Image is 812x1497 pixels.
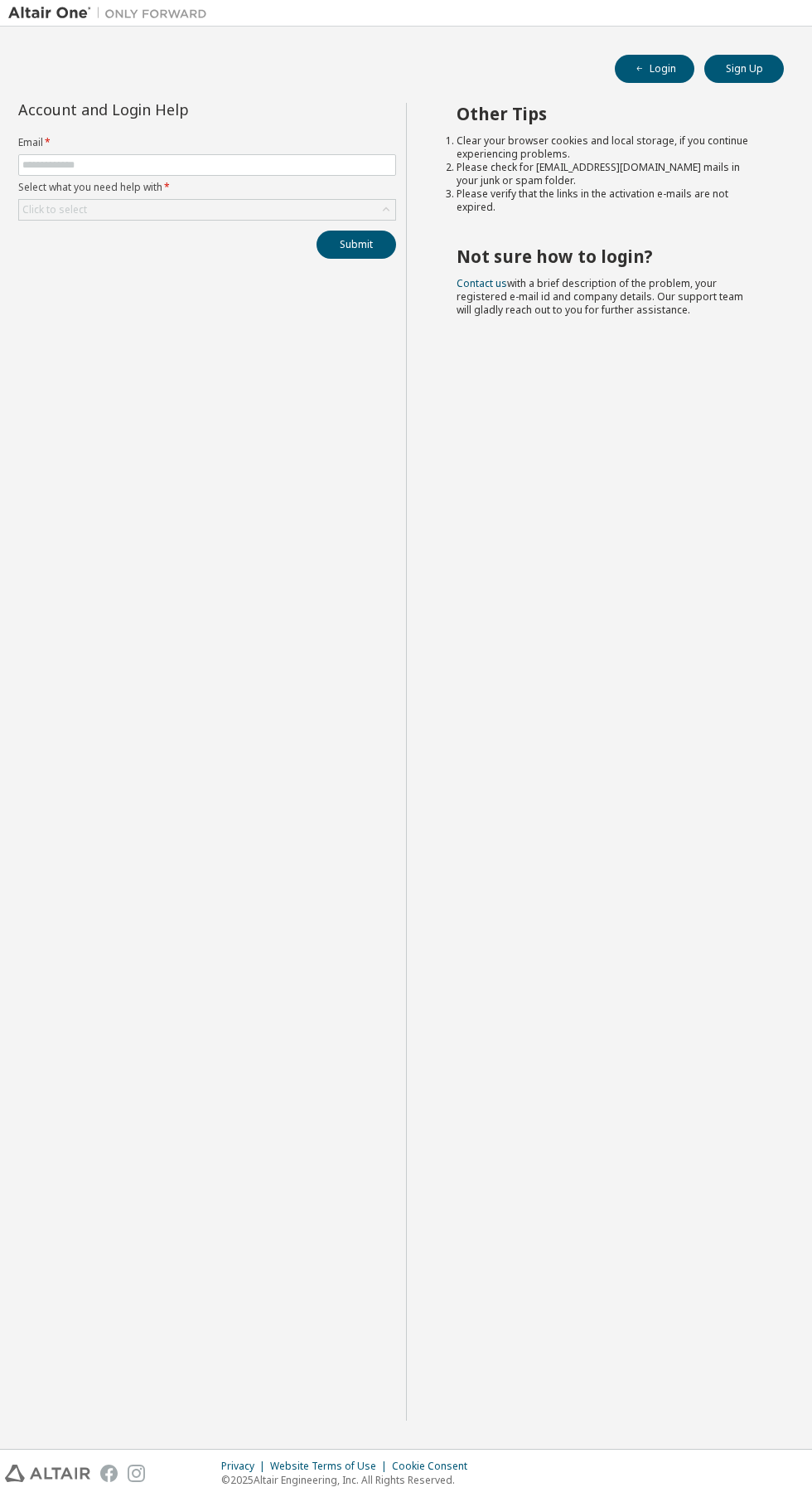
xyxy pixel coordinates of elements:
[270,1460,392,1473] div: Website Terms of Use
[221,1473,477,1487] p: © 2025 Altair Engineering, Inc. All Rights Reserved.
[18,136,396,149] label: Email
[100,1465,118,1482] img: facebook.svg
[128,1465,145,1482] img: instagram.svg
[317,231,396,259] button: Submit
[457,276,743,317] span: with a brief description of the problem, your registered e-mail id and company details. Our suppo...
[615,55,694,83] button: Login
[18,181,396,194] label: Select what you need help with
[22,203,87,216] div: Click to select
[5,1465,90,1482] img: altair_logo.svg
[457,103,754,124] h2: Other Tips
[457,134,754,161] li: Clear your browser cookies and local storage, if you continue experiencing problems.
[457,245,754,267] h2: Not sure how to login?
[704,55,784,83] button: Sign Up
[457,161,754,187] li: Please check for [EMAIL_ADDRESS][DOMAIN_NAME] mails in your junk or spam folder.
[19,200,395,220] div: Click to select
[457,187,754,214] li: Please verify that the links in the activation e-mails are not expired.
[457,276,507,290] a: Contact us
[8,5,215,22] img: Altair One
[392,1460,477,1473] div: Cookie Consent
[18,103,321,116] div: Account and Login Help
[221,1460,270,1473] div: Privacy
